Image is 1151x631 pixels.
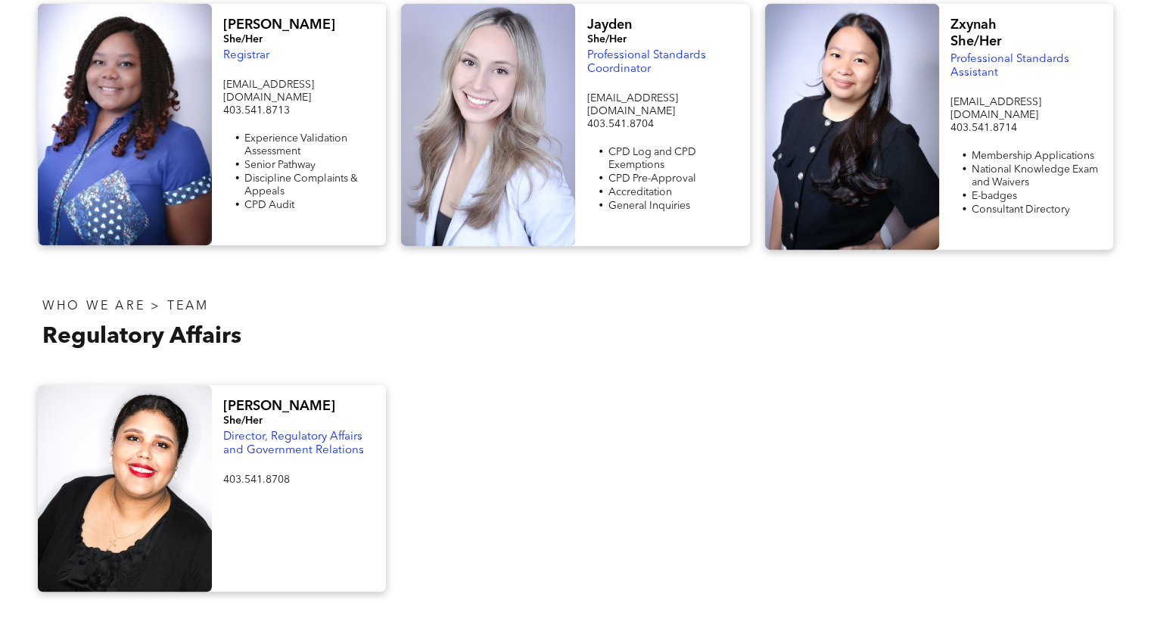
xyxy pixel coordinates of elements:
span: Senior Pathway [244,160,316,170]
span: 403.541.8704 [586,119,653,129]
span: Director, Regulatory Affairs and Government Relations [223,431,364,456]
span: [PERSON_NAME] [223,399,335,413]
span: CPD Audit [244,200,294,210]
span: 403.541.8708 [223,474,290,485]
span: Jayden [586,18,631,32]
span: Discipline Complaints & Appeals [244,173,358,197]
span: Accreditation [608,187,671,197]
span: Zxynah She/Her [950,18,1002,48]
span: She/Her [223,34,263,45]
span: CPD Pre-Approval [608,173,695,184]
span: Professional Standards Assistant [950,54,1069,79]
span: General Inquiries [608,200,689,211]
span: [PERSON_NAME] [223,18,335,32]
span: WHO WE ARE > TEAM [42,300,209,312]
span: E-badges [972,191,1017,201]
span: [EMAIL_ADDRESS][DOMAIN_NAME] [950,97,1041,120]
span: Professional Standards Coordinator [586,50,705,75]
span: Membership Applications [972,151,1094,161]
span: 403.541.8713 [223,105,290,116]
span: Consultant Directory [972,204,1070,215]
span: Regulatory Affairs [42,325,241,348]
span: 403.541.8714 [950,123,1017,133]
span: [EMAIL_ADDRESS][DOMAIN_NAME] [586,93,677,117]
span: She/Her [223,415,263,426]
span: [EMAIL_ADDRESS][DOMAIN_NAME] [223,79,314,103]
span: Registrar [223,50,269,61]
span: Experience Validation Assessment [244,133,347,157]
span: National Knowledge Exam and Waivers [972,164,1098,188]
span: CPD Log and CPD Exemptions [608,147,695,170]
span: She/Her [586,34,626,45]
